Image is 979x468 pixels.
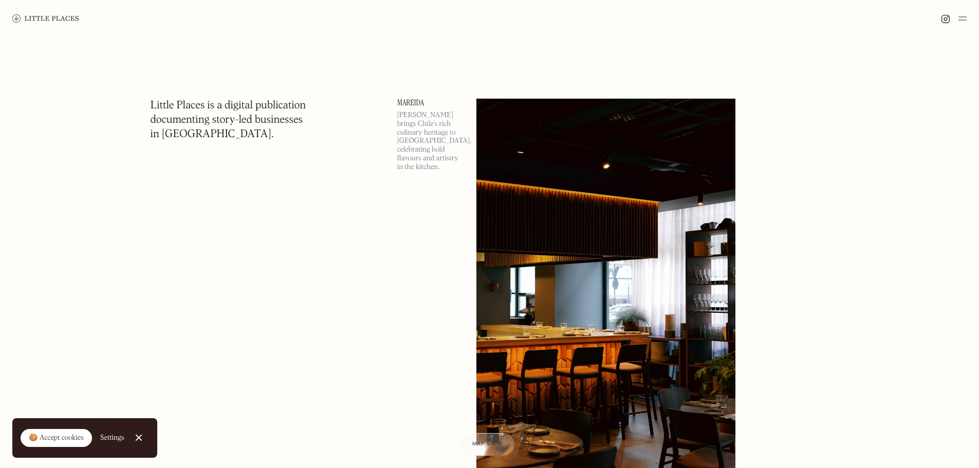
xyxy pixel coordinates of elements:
[100,426,124,450] a: Settings
[128,427,149,448] a: Close Cookie Popup
[472,441,502,447] span: Map view
[29,433,84,443] div: 🍪 Accept cookies
[138,438,139,438] div: Close Cookie Popup
[21,429,92,447] a: 🍪 Accept cookies
[397,111,464,172] p: [PERSON_NAME] brings Chile’s rich culinary heritage to [GEOGRAPHIC_DATA], celebrating bold flavou...
[397,99,464,107] a: Mareida
[100,434,124,441] div: Settings
[151,99,306,142] h1: Little Places is a digital publication documenting story-led businesses in [GEOGRAPHIC_DATA].
[460,433,514,456] a: Map view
